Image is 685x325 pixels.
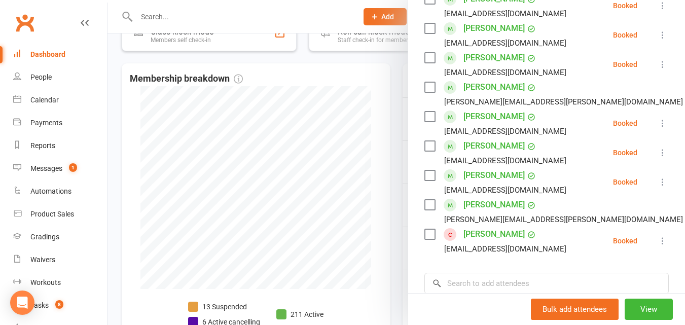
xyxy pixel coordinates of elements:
a: [PERSON_NAME] [463,20,525,37]
input: Search to add attendees [424,273,669,294]
div: Calendar [30,96,59,104]
a: Workouts [13,271,107,294]
span: 8 [55,300,63,309]
a: Messages 1 [13,157,107,180]
div: [EMAIL_ADDRESS][DOMAIN_NAME] [444,66,566,79]
div: Payments [30,119,62,127]
div: Booked [613,237,637,244]
div: Gradings [30,233,59,241]
div: Reports [30,141,55,150]
div: [PERSON_NAME][EMAIL_ADDRESS][PERSON_NAME][DOMAIN_NAME] [444,213,683,226]
a: Calendar [13,89,107,112]
a: People [13,66,107,89]
a: Dashboard [13,43,107,66]
a: Tasks 8 [13,294,107,317]
a: [PERSON_NAME] [463,197,525,213]
a: Payments [13,112,107,134]
a: Clubworx [12,10,38,35]
a: Waivers [13,248,107,271]
div: Booked [613,31,637,39]
div: [EMAIL_ADDRESS][DOMAIN_NAME] [444,7,566,20]
a: [PERSON_NAME] [463,79,525,95]
div: Waivers [30,256,55,264]
div: Product Sales [30,210,74,218]
div: [EMAIL_ADDRESS][DOMAIN_NAME] [444,242,566,256]
div: [EMAIL_ADDRESS][DOMAIN_NAME] [444,125,566,138]
div: [EMAIL_ADDRESS][DOMAIN_NAME] [444,154,566,167]
a: [PERSON_NAME] [463,109,525,125]
div: [EMAIL_ADDRESS][DOMAIN_NAME] [444,184,566,197]
div: People [30,73,52,81]
div: Booked [613,178,637,186]
div: Booked [613,149,637,156]
div: Workouts [30,278,61,286]
div: Booked [613,2,637,9]
a: [PERSON_NAME] [463,138,525,154]
button: View [625,299,673,320]
div: Booked [613,120,637,127]
a: Automations [13,180,107,203]
div: [EMAIL_ADDRESS][DOMAIN_NAME] [444,37,566,50]
div: Messages [30,164,62,172]
a: Gradings [13,226,107,248]
a: [PERSON_NAME] [463,167,525,184]
div: Dashboard [30,50,65,58]
a: Product Sales [13,203,107,226]
a: [PERSON_NAME] [463,50,525,66]
span: 1 [69,163,77,172]
button: Bulk add attendees [531,299,619,320]
div: [PERSON_NAME][EMAIL_ADDRESS][PERSON_NAME][DOMAIN_NAME] [444,95,683,109]
a: Reports [13,134,107,157]
div: Automations [30,187,71,195]
div: Open Intercom Messenger [10,291,34,315]
a: [PERSON_NAME] [463,226,525,242]
div: Tasks [30,301,49,309]
div: Booked [613,61,637,68]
